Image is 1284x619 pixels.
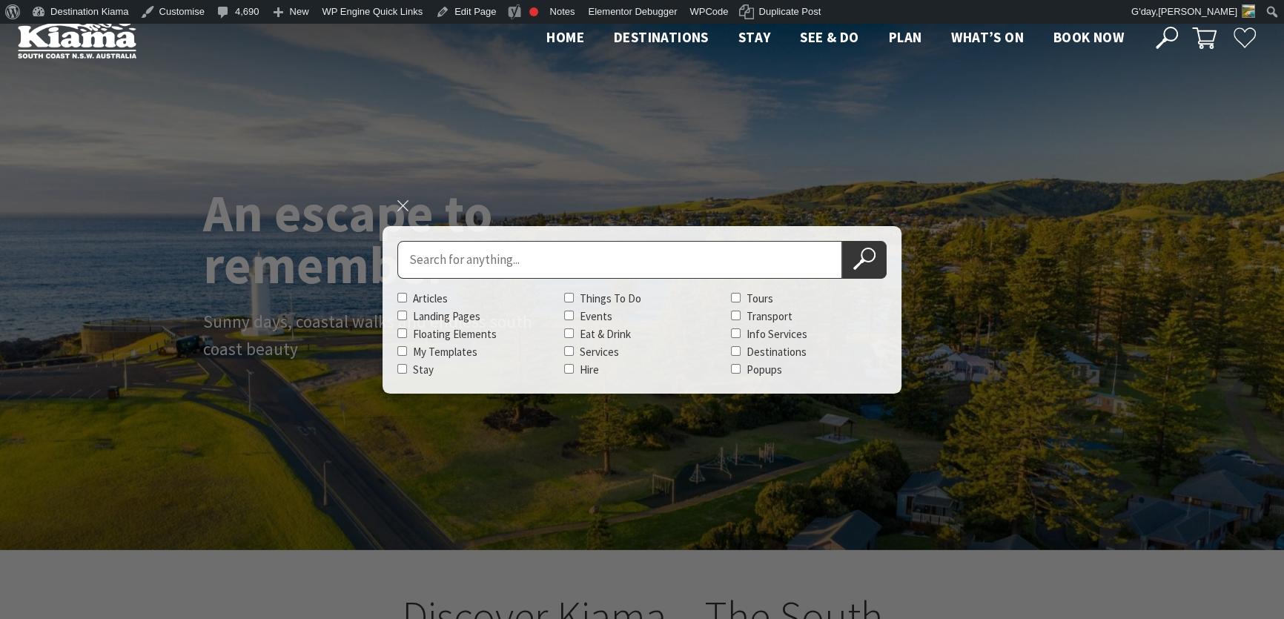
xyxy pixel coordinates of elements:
[413,327,497,341] label: Floating Elements
[532,26,1139,50] nav: Main Menu
[397,241,842,279] input: Search for:
[580,291,641,305] label: Things To Do
[580,363,599,377] label: Hire
[580,345,619,359] label: Services
[747,309,792,323] label: Transport
[747,327,807,341] label: Info Services
[747,291,773,305] label: Tours
[413,291,448,305] label: Articles
[580,327,631,341] label: Eat & Drink
[747,363,782,377] label: Popups
[413,309,480,323] label: Landing Pages
[580,309,612,323] label: Events
[413,363,434,377] label: Stay
[747,345,807,359] label: Destinations
[413,345,477,359] label: My Templates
